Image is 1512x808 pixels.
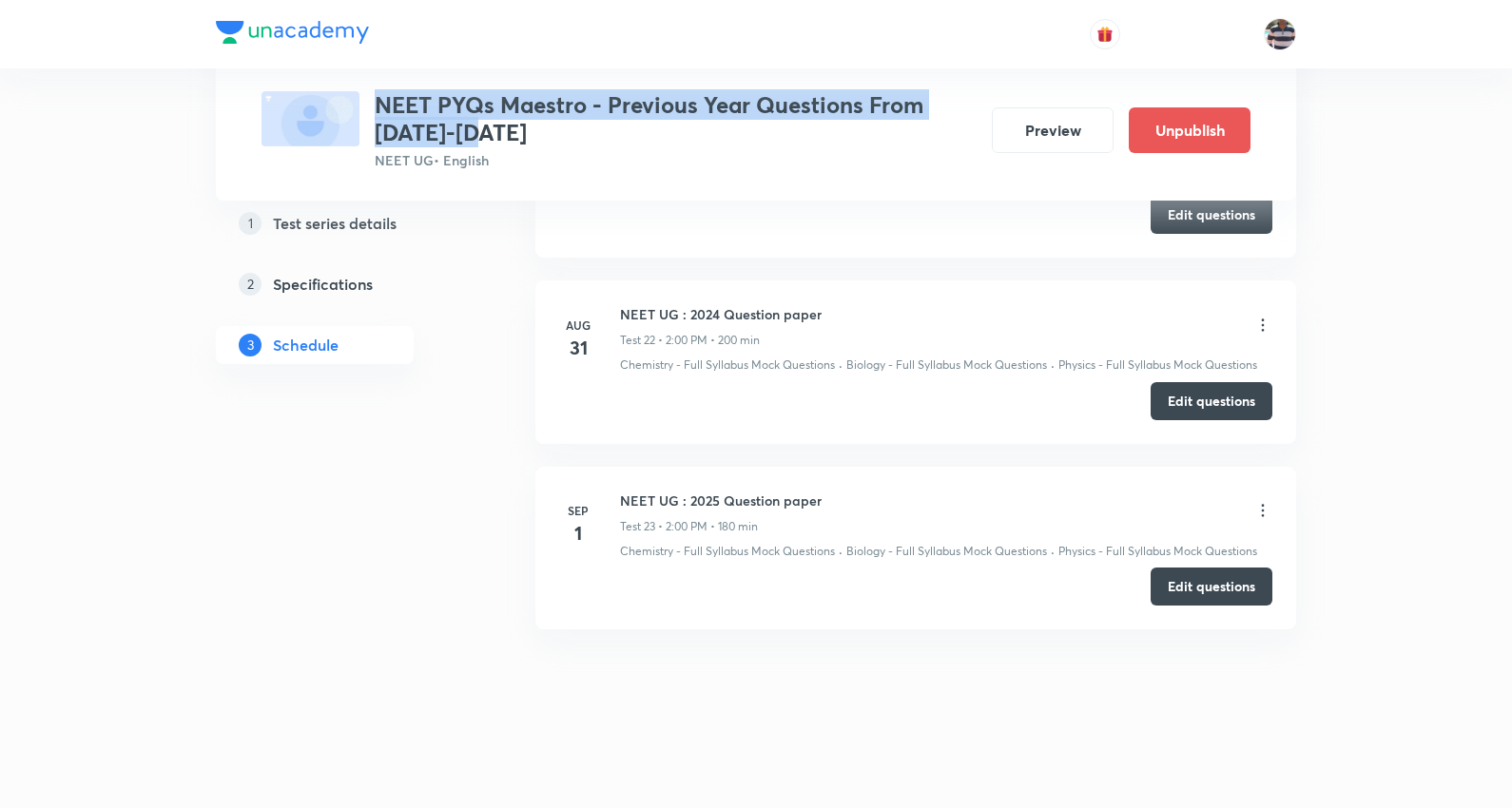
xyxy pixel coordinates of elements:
img: jugraj singh [1264,18,1296,50]
h4: 1 [559,519,597,548]
div: · [1051,543,1055,560]
p: Biology - Full Syllabus Mock Questions [846,356,1047,374]
p: Physics - Full Syllabus Mock Questions [1058,543,1257,560]
div: · [1051,356,1055,374]
p: Test 22 • 2:00 PM • 200 min [620,332,760,349]
h6: Aug [559,317,597,334]
img: Company Logo [216,21,369,44]
div: · [839,543,843,560]
button: avatar [1090,19,1120,49]
p: Test 23 • 2:00 PM • 180 min [620,518,758,535]
div: · [839,356,843,374]
p: Physics - Full Syllabus Mock Questions [1058,356,1257,374]
a: 2Specifications [216,265,475,303]
button: Edit questions [1151,568,1272,606]
h5: Test series details [273,212,397,235]
p: 3 [239,334,262,356]
p: Chemistry - Full Syllabus Mock Questions [620,356,835,374]
p: 2 [239,273,262,296]
img: avatar [1096,26,1114,43]
h6: NEET UG : 2025 Question paper [620,491,822,510]
p: 1 [239,212,262,235]
button: Preview [992,107,1114,153]
p: Biology - Full Syllabus Mock Questions [846,543,1047,560]
img: fallback-thumbnail.png [262,91,359,146]
a: 1Test series details [216,204,475,242]
button: Unpublish [1129,107,1250,153]
h6: NEET UG : 2024 Question paper [620,304,822,324]
h6: Sep [559,502,597,519]
h4: 31 [559,334,597,362]
p: NEET UG • English [375,150,977,170]
h3: NEET PYQs Maestro - Previous Year Questions From [DATE]-[DATE] [375,91,977,146]
h5: Specifications [273,273,373,296]
button: Edit questions [1151,196,1272,234]
p: Chemistry - Full Syllabus Mock Questions [620,543,835,560]
a: Company Logo [216,21,369,48]
h5: Schedule [273,334,339,356]
button: Edit questions [1151,382,1272,420]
